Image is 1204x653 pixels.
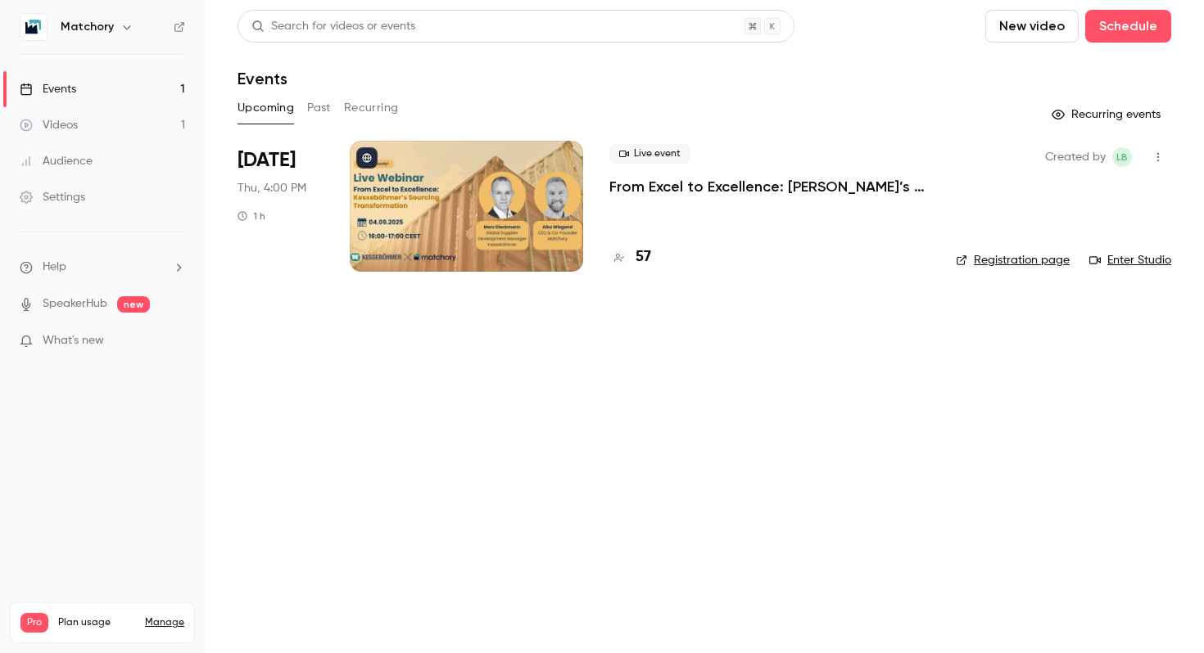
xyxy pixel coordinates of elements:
[117,296,150,313] span: new
[61,19,114,35] h6: Matchory
[165,334,185,349] iframe: Noticeable Trigger
[238,209,265,223] div: 1 h
[238,141,324,272] div: Sep 4 Thu, 4:00 PM (Europe/Berlin)
[43,295,107,313] a: SpeakerHub
[20,259,185,276] li: help-dropdown-opener
[956,252,1070,268] a: Registration page
[1044,101,1171,128] button: Recurring events
[251,18,415,35] div: Search for videos or events
[20,117,78,133] div: Videos
[20,14,47,40] img: Matchory
[1045,147,1106,167] span: Created by
[636,246,651,268] h4: 57
[307,95,331,121] button: Past
[985,10,1079,43] button: New video
[20,81,76,97] div: Events
[609,177,930,196] a: From Excel to Excellence: [PERSON_NAME]’s Sourcing Transformation
[1116,147,1128,167] span: LB
[43,332,104,349] span: What's new
[238,95,294,121] button: Upcoming
[1112,147,1132,167] span: Laura Banciu
[1085,10,1171,43] button: Schedule
[20,613,48,633] span: Pro
[238,180,306,196] span: Thu, 4:00 PM
[20,153,93,169] div: Audience
[609,144,690,164] span: Live event
[43,259,66,276] span: Help
[20,189,85,205] div: Settings
[145,616,184,629] a: Manage
[238,69,287,88] h1: Events
[344,95,399,121] button: Recurring
[238,147,296,173] span: [DATE]
[1089,252,1171,268] a: Enter Studio
[609,246,651,268] a: 57
[58,616,135,629] span: Plan usage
